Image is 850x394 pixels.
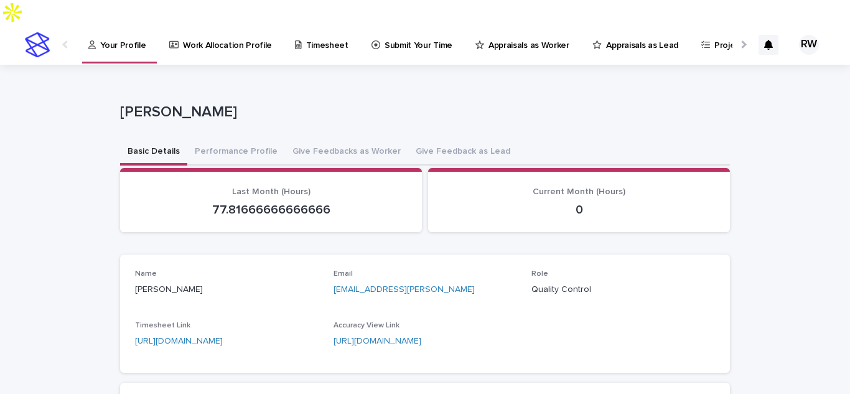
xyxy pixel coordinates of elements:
p: 0 [443,202,715,217]
a: Timesheet [294,25,354,63]
button: Give Feedbacks as Worker [285,139,408,166]
span: Timesheet Link [135,322,190,329]
span: Current Month (Hours) [533,187,625,196]
p: 77.81666666666666 [135,202,407,217]
a: Your Profile [87,25,152,62]
p: Quality Control [531,283,715,296]
a: Appraisals as Worker [474,25,575,63]
p: Projects [714,25,747,51]
span: Name [135,270,157,278]
a: Submit Your Time [370,25,458,63]
span: Role [531,270,548,278]
p: Timesheet [306,25,348,51]
a: Projects [700,25,753,63]
button: Give Feedback as Lead [408,139,518,166]
p: Submit Your Time [385,25,452,51]
p: Appraisals as Worker [488,25,569,51]
span: Email [334,270,353,278]
a: [URL][DOMAIN_NAME] [135,337,223,345]
a: [URL][DOMAIN_NAME] [334,337,421,345]
button: Performance Profile [187,139,285,166]
a: [EMAIL_ADDRESS][PERSON_NAME] [334,285,475,294]
p: [PERSON_NAME] [135,283,319,296]
a: Work Allocation Profile [168,25,278,63]
p: [PERSON_NAME] [120,103,725,121]
span: Last Month (Hours) [232,187,311,196]
div: RW [799,35,819,55]
a: Appraisals as Lead [591,25,684,63]
span: Accuracy View Link [334,322,399,329]
p: Work Allocation Profile [183,25,272,51]
p: Your Profile [100,25,146,51]
button: Basic Details [120,139,187,166]
p: Appraisals as Lead [606,25,678,51]
img: stacker-logo-s-only.png [25,32,50,57]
